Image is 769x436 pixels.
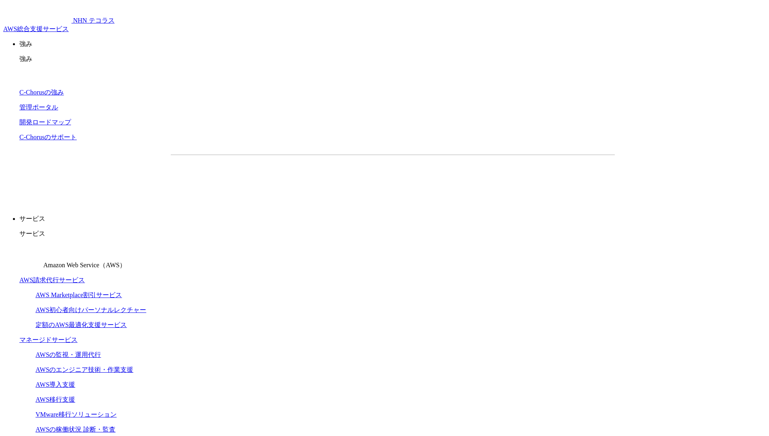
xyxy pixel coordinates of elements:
[36,381,75,388] a: AWS導入支援
[3,3,71,23] img: AWS総合支援サービス C-Chorus
[36,366,133,373] a: AWSのエンジニア技術・作業支援
[19,40,766,48] p: 強み
[19,134,77,140] a: C-Chorusのサポート
[19,336,78,343] a: マネージドサービス
[19,230,766,238] p: サービス
[36,351,101,358] a: AWSの監視・運用代行
[36,321,127,328] a: 定額のAWS最適化支援サービス
[36,426,115,433] a: AWSの稼働状況 診断・監査
[19,277,85,283] a: AWS請求代行サービス
[19,55,766,63] p: 強み
[19,215,766,223] p: サービス
[19,104,58,111] a: 管理ポータル
[397,168,527,188] a: まずは相談する
[36,291,122,298] a: AWS Marketplace割引サービス
[19,89,64,96] a: C-Chorusの強み
[36,306,146,313] a: AWS初心者向けパーソナルレクチャー
[36,396,75,403] a: AWS移行支援
[3,17,115,32] a: AWS総合支援サービス C-Chorus NHN テコラスAWS総合支援サービス
[19,245,42,267] img: Amazon Web Service（AWS）
[36,411,117,418] a: VMware移行ソリューション
[19,119,71,126] a: 開発ロードマップ
[259,168,389,188] a: 資料を請求する
[43,262,126,268] span: Amazon Web Service（AWS）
